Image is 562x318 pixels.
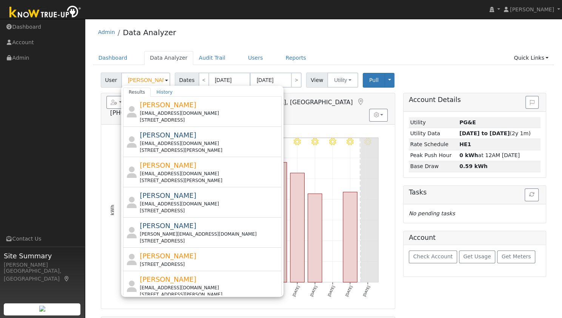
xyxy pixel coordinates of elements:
[199,73,209,88] a: <
[345,285,353,297] text: [DATE]
[140,131,196,139] span: [PERSON_NAME]
[109,205,115,216] text: kWh
[290,173,304,282] rect: onclick=""
[409,234,436,241] h5: Account
[140,177,280,184] div: [STREET_ADDRESS][PERSON_NAME]
[140,191,196,199] span: [PERSON_NAME]
[459,141,471,147] strong: F
[4,267,81,283] div: [GEOGRAPHIC_DATA], [GEOGRAPHIC_DATA]
[123,28,176,37] a: Data Analyzer
[144,51,193,65] a: Data Analyzer
[140,170,280,177] div: [EMAIL_ADDRESS][DOMAIN_NAME]
[409,117,458,128] td: Utility
[362,285,371,297] text: [DATE]
[409,139,458,150] td: Rate Schedule
[363,73,385,88] button: Pull
[356,98,365,106] a: Map
[525,96,539,109] button: Issue History
[140,222,196,230] span: [PERSON_NAME]
[463,253,491,259] span: Get Usage
[413,253,453,259] span: Check Account
[343,192,357,282] rect: onclick=""
[459,119,476,125] strong: ID: 17223224, authorized: 08/26/25
[39,306,45,312] img: retrieve
[459,250,496,263] button: Get Usage
[140,238,280,244] div: [STREET_ADDRESS]
[308,194,322,282] rect: onclick=""
[327,73,358,88] button: Utility
[409,161,458,172] td: Base Draw
[409,128,458,139] td: Utility Data
[93,51,133,65] a: Dashboard
[121,73,170,88] input: Select a User
[151,88,178,97] a: History
[140,207,280,214] div: [STREET_ADDRESS]
[291,73,302,88] a: >
[459,130,510,136] strong: [DATE] to [DATE]
[409,210,455,216] i: No pending tasks
[280,51,312,65] a: Reports
[502,253,531,259] span: Get Meters
[459,130,531,136] span: (2y 1m)
[4,251,81,261] span: Site Summary
[140,261,280,268] div: [STREET_ADDRESS]
[459,152,478,158] strong: 0 kWh
[140,231,280,238] div: [PERSON_NAME][EMAIL_ADDRESS][DOMAIN_NAME]
[458,150,540,161] td: at 12AM [DATE]
[140,147,280,154] div: [STREET_ADDRESS][PERSON_NAME]
[175,73,199,88] span: Dates
[140,252,196,260] span: [PERSON_NAME]
[510,6,554,12] span: [PERSON_NAME]
[140,284,280,291] div: [EMAIL_ADDRESS][DOMAIN_NAME]
[140,117,280,123] div: [STREET_ADDRESS]
[409,96,540,104] h5: Account Details
[98,29,115,35] a: Admin
[409,188,540,196] h5: Tasks
[63,276,70,282] a: Map
[123,88,151,97] a: Results
[4,261,81,269] div: [PERSON_NAME]
[306,73,328,88] span: View
[140,275,196,283] span: [PERSON_NAME]
[525,188,539,201] button: Refresh
[6,4,85,21] img: Know True-Up
[311,138,319,145] i: 8/25 - Clear
[292,285,300,297] text: [DATE]
[409,250,457,263] button: Check Account
[140,140,280,147] div: [EMAIL_ADDRESS][DOMAIN_NAME]
[309,285,318,297] text: [DATE]
[294,138,301,145] i: 8/24 - Clear
[329,138,336,145] i: 8/26 - MostlyClear
[140,101,196,109] span: [PERSON_NAME]
[242,51,269,65] a: Users
[140,161,196,169] span: [PERSON_NAME]
[327,285,336,297] text: [DATE]
[508,51,554,65] a: Quick Links
[140,110,280,117] div: [EMAIL_ADDRESS][DOMAIN_NAME]
[459,163,488,169] strong: 0.59 kWh
[409,150,458,161] td: Peak Push Hour
[273,162,286,282] rect: onclick=""
[140,201,280,207] div: [EMAIL_ADDRESS][DOMAIN_NAME]
[193,51,231,65] a: Audit Trail
[101,73,122,88] span: User
[369,77,379,83] span: Pull
[110,109,165,116] span: [PHONE_NUMBER]
[346,138,354,145] i: 8/27 - Clear
[140,291,280,298] div: [STREET_ADDRESS][PERSON_NAME]
[497,250,535,263] button: Get Meters
[223,99,353,106] span: [GEOGRAPHIC_DATA], [GEOGRAPHIC_DATA]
